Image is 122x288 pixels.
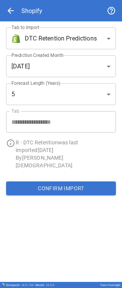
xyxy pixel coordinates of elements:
[16,139,116,154] p: R - DTC Retention was last imported [DATE]
[100,283,120,287] div: Oats Overnight
[11,80,61,86] label: Forecast Length (Years)
[6,283,34,287] div: Drivepoint
[6,181,116,195] button: Confirm Import
[35,283,55,287] div: Model
[11,90,15,99] span: 5
[21,7,42,15] div: Shopify
[21,283,34,287] span: v 6.0.106
[2,283,5,286] img: Drivepoint
[11,108,19,114] label: Tab
[25,34,97,43] span: DTC Retention Predictions
[16,154,116,169] p: By [PERSON_NAME][DEMOGRAPHIC_DATA]
[6,139,15,148] span: info_outline
[11,24,39,31] label: Tab to Import
[46,283,55,287] span: v 5.0.0
[6,6,15,15] span: arrow_back
[11,62,30,71] span: [DATE]
[11,52,64,58] label: Prediction Created Month
[11,34,21,43] img: brand icon not found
